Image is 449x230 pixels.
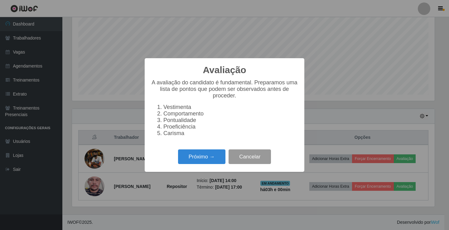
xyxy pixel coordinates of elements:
[163,124,298,130] li: Proeficiência
[151,79,298,99] p: A avaliação do candidato é fundamental. Preparamos uma lista de pontos que podem ser observados a...
[163,117,298,124] li: Pontualidade
[163,110,298,117] li: Comportamento
[229,149,271,164] button: Cancelar
[163,104,298,110] li: Vestimenta
[163,130,298,137] li: Carisma
[178,149,225,164] button: Próximo →
[203,64,246,76] h2: Avaliação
